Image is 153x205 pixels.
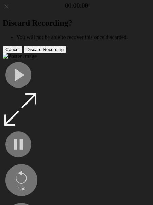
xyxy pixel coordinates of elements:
[3,53,37,59] img: Poster Image
[3,46,22,53] button: Cancel
[65,2,88,10] a: 00:00:00
[16,34,150,41] li: You will not be able to recover this once discarded.
[3,18,150,28] h2: Discard Recording?
[24,46,67,53] button: Discard Recording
